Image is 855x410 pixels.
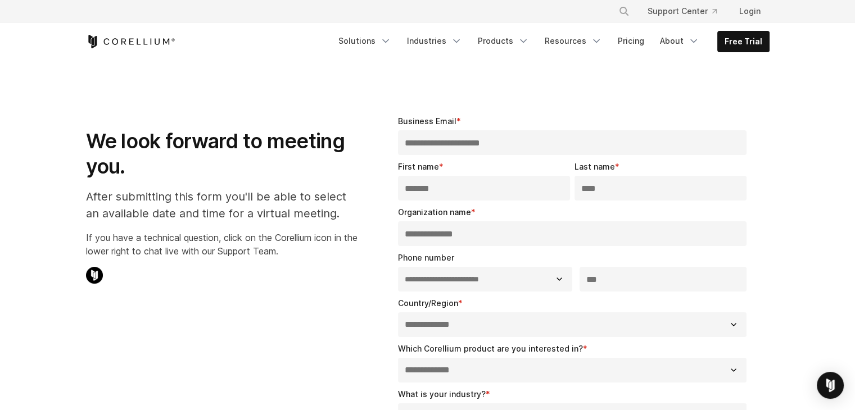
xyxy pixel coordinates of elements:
[332,31,770,52] div: Navigation Menu
[730,1,770,21] a: Login
[639,1,726,21] a: Support Center
[538,31,609,51] a: Resources
[400,31,469,51] a: Industries
[718,31,769,52] a: Free Trial
[398,162,439,171] span: First name
[398,253,454,262] span: Phone number
[398,298,458,308] span: Country/Region
[86,231,358,258] p: If you have a technical question, click on the Corellium icon in the lower right to chat live wit...
[605,1,770,21] div: Navigation Menu
[86,188,358,222] p: After submitting this form you'll be able to select an available date and time for a virtual meet...
[398,389,486,399] span: What is your industry?
[332,31,398,51] a: Solutions
[817,372,844,399] div: Open Intercom Messenger
[398,344,583,353] span: Which Corellium product are you interested in?
[614,1,634,21] button: Search
[471,31,536,51] a: Products
[86,129,358,179] h1: We look forward to meeting you.
[574,162,615,171] span: Last name
[611,31,651,51] a: Pricing
[86,35,175,48] a: Corellium Home
[398,207,471,217] span: Organization name
[86,267,103,284] img: Corellium Chat Icon
[398,116,456,126] span: Business Email
[653,31,706,51] a: About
